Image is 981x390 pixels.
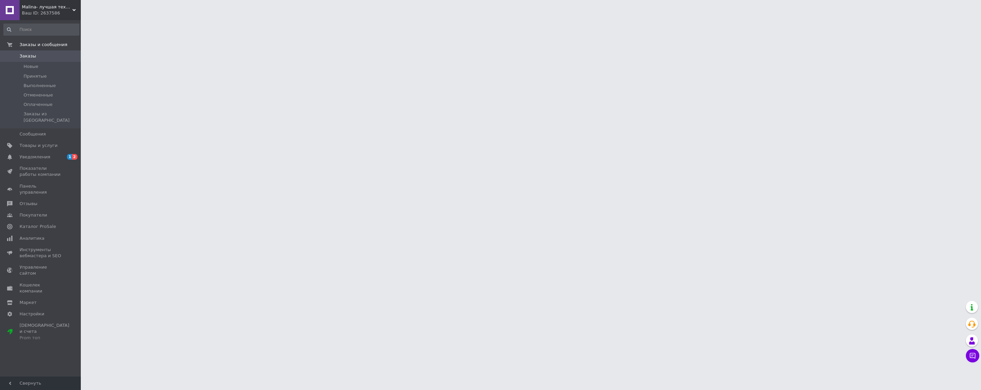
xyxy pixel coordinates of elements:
[3,24,79,36] input: Поиск
[22,4,72,10] span: Malina- лучшая техника в наличии
[20,311,44,317] span: Настройки
[72,154,77,160] span: 2
[20,131,46,137] span: Сообщения
[20,335,69,341] div: Prom топ
[20,143,58,149] span: Товары и услуги
[24,111,79,123] span: Заказы из [GEOGRAPHIC_DATA]
[20,165,62,178] span: Показатели работы компании
[22,10,81,16] div: Ваш ID: 2637586
[24,64,38,70] span: Новые
[20,183,62,195] span: Панель управления
[20,154,50,160] span: Уведомления
[24,83,56,89] span: Выполненные
[24,102,53,108] span: Оплаченные
[20,53,36,59] span: Заказы
[20,300,37,306] span: Маркет
[24,73,47,79] span: Принятые
[67,154,72,160] span: 1
[20,224,56,230] span: Каталог ProSale
[20,201,37,207] span: Отзывы
[20,212,47,218] span: Покупатели
[24,92,53,98] span: Отмененные
[20,322,69,341] span: [DEMOGRAPHIC_DATA] и счета
[20,264,62,276] span: Управление сайтом
[966,349,979,362] button: Чат с покупателем
[20,247,62,259] span: Инструменты вебмастера и SEO
[20,235,44,241] span: Аналитика
[20,42,67,48] span: Заказы и сообщения
[20,282,62,294] span: Кошелек компании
